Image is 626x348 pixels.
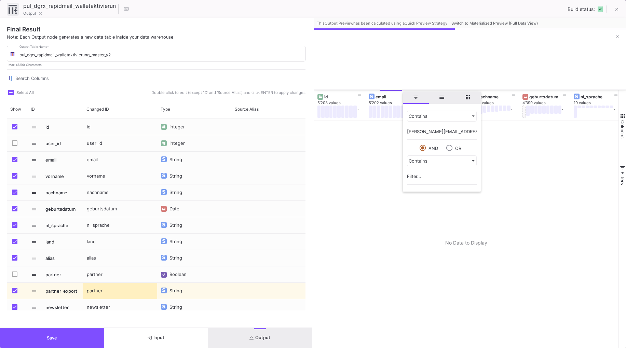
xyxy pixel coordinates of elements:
[169,184,185,201] div: String
[45,218,79,234] span: nl_sprache
[7,119,83,135] div: Press SPACE to select this row.
[83,250,305,266] div: Press SPACE to select this row.
[428,146,438,151] div: AND
[7,217,83,234] div: Press SPACE to select this row.
[7,201,83,217] div: Press SPACE to select this row.
[357,106,358,118] div: .
[45,201,79,217] span: geburtsdatum
[451,21,538,26] span: Switch to Materialized Preview (Full Data View)
[83,217,157,233] div: nl_sprache
[169,250,185,266] div: String
[7,283,83,299] div: Press SPACE to select this row.
[169,168,185,184] div: String
[7,152,83,168] div: Press SPACE to select this row.
[522,100,574,106] div: 4’399 values
[403,92,481,192] div: Column Menu
[45,119,79,135] span: id
[574,100,625,106] div: 19 values
[429,92,455,104] span: general
[407,155,477,166] div: Filtering operator
[620,172,625,185] span: Filters
[169,152,185,168] div: String
[47,335,57,340] span: Save
[620,120,625,139] span: Columns
[83,119,305,135] div: Press SPACE to select this row.
[45,250,79,266] span: alias
[169,135,188,152] div: Integer
[86,107,109,112] span: Changed ID
[407,126,477,140] input: Filter Value
[161,107,170,112] span: Type
[45,136,79,152] span: user_id
[83,299,157,315] div: newsletter
[45,283,79,299] span: partner_export
[169,201,182,217] div: Date
[169,217,185,234] div: String
[15,76,305,81] input: Search for Name, Type, etc.
[83,250,157,266] div: alias
[104,328,208,348] button: Input
[83,266,157,282] div: partner
[83,299,305,316] div: Press SPACE to select this row.
[150,90,305,95] span: Double click to edit (except 'ID' and 'Source Alias') and click ENTER to apply changes
[83,184,305,201] div: Press SPACE to select this row.
[7,135,83,152] div: Press SPACE to select this row.
[598,6,603,12] img: READY
[562,106,563,118] div: .
[376,94,409,99] div: email
[407,111,477,122] div: Filtering operator
[31,107,35,112] span: ID
[471,100,522,106] div: 4’097 values
[45,300,79,316] span: newsletter
[511,106,512,118] div: .
[83,283,157,299] div: partner
[7,299,83,316] div: Press SPACE to select this row.
[83,135,305,152] div: Press SPACE to select this row.
[409,113,469,119] div: Contains
[83,152,305,168] div: Press SPACE to select this row.
[409,158,469,164] div: Contains
[614,106,615,118] div: .
[317,20,449,26] div: This has been calculated using a
[317,100,369,106] div: 5’203 values
[45,234,79,250] span: land
[369,100,420,106] div: 5’202 values
[83,168,157,184] div: vorname
[7,234,83,250] div: Press SPACE to select this row.
[403,92,429,104] span: filter
[169,266,190,283] div: Boolean
[22,1,117,10] input: Node Title...
[208,328,312,348] button: Output
[169,119,188,135] div: Integer
[83,168,305,184] div: Press SPACE to select this row.
[83,184,157,200] div: nachname
[23,11,36,16] span: Output
[7,25,305,34] div: Final Result
[405,21,447,26] a: Quick Preview Strategy
[169,283,185,299] div: String
[120,2,133,16] button: Hotkeys List
[7,250,83,266] div: Press SPACE to select this row.
[45,267,79,283] span: partner
[83,201,305,217] div: Press SPACE to select this row.
[324,94,358,99] div: id
[148,335,164,340] span: Input
[455,92,481,104] span: columns
[83,135,157,151] div: user_id
[235,107,259,112] span: Source Alias
[325,21,353,26] u: Output Preview
[83,201,157,217] div: geburtsdatum
[478,94,512,99] div: nachname
[581,94,614,99] div: nl_sprache
[7,168,83,184] div: Press SPACE to select this row.
[83,283,305,299] div: Press SPACE to select this row.
[7,34,305,40] p: Note: Each Output node generates a new data table inside your data warehouse
[9,5,17,14] img: output-ui.svg
[249,335,270,340] span: Output
[45,168,79,184] span: vorname
[16,90,34,95] span: Select All
[19,52,302,57] input: Output table name
[83,234,305,250] div: Press SPACE to select this row.
[45,152,79,168] span: email
[45,185,79,201] span: nachname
